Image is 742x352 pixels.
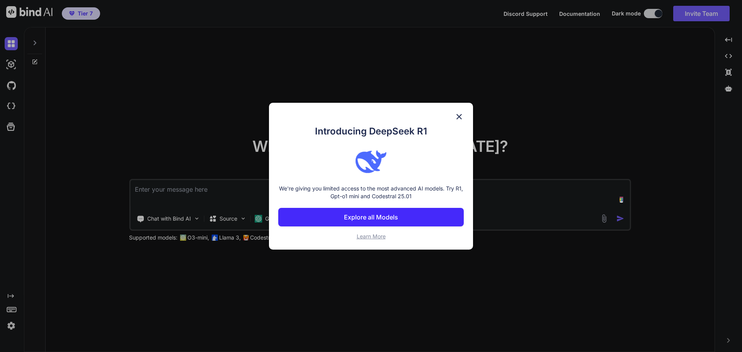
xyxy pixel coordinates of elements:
[357,233,386,240] span: Learn More
[278,185,464,200] p: We're giving you limited access to the most advanced AI models. Try R1, Gpt-o1 mini and Codestral...
[356,146,386,177] img: bind logo
[344,213,398,222] p: Explore all Models
[454,112,464,121] img: close
[278,124,464,138] h1: Introducing DeepSeek R1
[278,208,464,226] button: Explore all Models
